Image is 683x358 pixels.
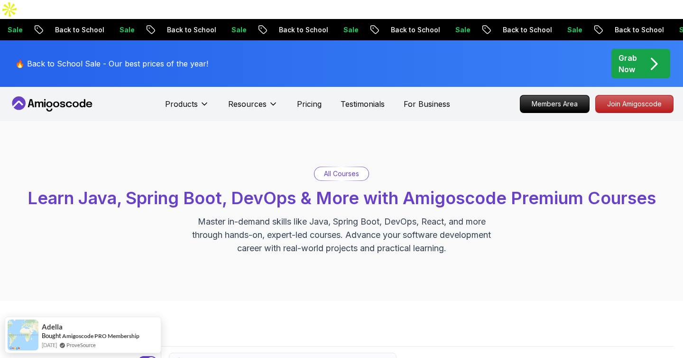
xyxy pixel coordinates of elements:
[297,98,322,110] a: Pricing
[601,25,666,35] p: Back to School
[165,98,209,117] button: Products
[8,320,38,350] img: provesource social proof notification image
[182,215,501,255] p: Master in-demand skills like Java, Spring Boot, DevOps, React, and more through hands-on, expert-...
[266,25,330,35] p: Back to School
[42,341,57,349] span: [DATE]
[15,58,208,69] p: 🔥 Back to School Sale - Our best prices of the year!
[489,25,554,35] p: Back to School
[28,188,656,208] span: Learn Java, Spring Boot, DevOps & More with Amigoscode Premium Courses
[520,95,589,113] p: Members Area
[228,98,267,110] p: Resources
[165,98,198,110] p: Products
[442,25,472,35] p: Sale
[154,25,218,35] p: Back to School
[218,25,249,35] p: Sale
[595,95,674,113] a: Join Amigoscode
[106,25,137,35] p: Sale
[42,323,63,331] span: Adella
[520,95,590,113] a: Members Area
[554,25,584,35] p: Sale
[42,332,61,339] span: Bought
[378,25,442,35] p: Back to School
[324,169,359,179] p: All Courses
[404,98,450,110] a: For Business
[330,25,360,35] p: Sale
[596,95,673,113] p: Join Amigoscode
[62,332,139,339] a: Amigoscode PRO Membership
[66,341,96,349] a: ProveSource
[618,52,637,75] p: Grab Now
[228,98,278,117] button: Resources
[42,25,106,35] p: Back to School
[341,98,385,110] a: Testimonials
